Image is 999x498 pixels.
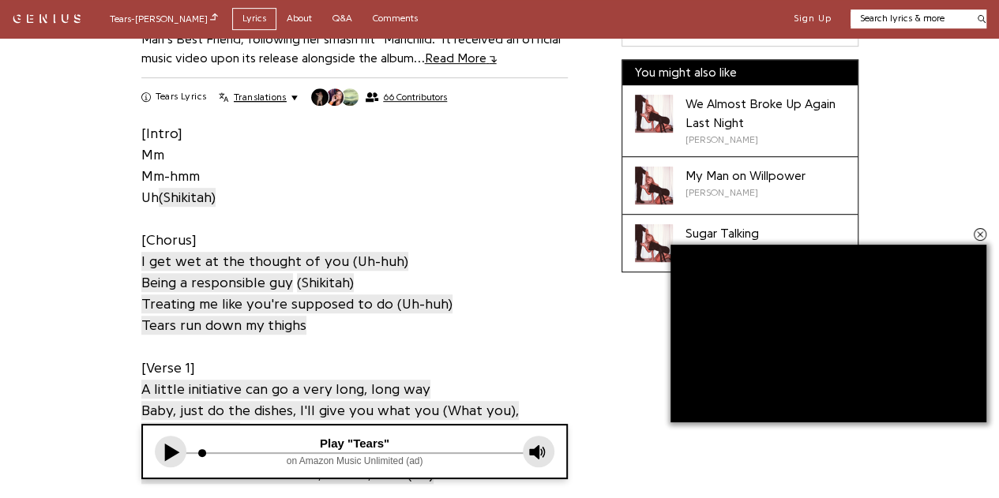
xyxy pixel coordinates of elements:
[141,380,519,441] span: A little initiative can go a very long, long way Baby, just do the dishes, I'll give you what you...
[794,13,832,25] button: Sign Up
[232,8,276,29] a: Lyrics
[635,224,673,262] div: Cover art for Sugar Talking by Sabrina Carpenter
[685,243,759,257] div: [PERSON_NAME]
[685,95,845,133] div: We Almost Broke Up Again Last Night
[635,95,673,133] div: Cover art for We Almost Broke Up Again Last Night by Sabrina Carpenter
[141,314,306,335] a: Tears run down my thighs
[141,14,561,65] a: “Tears” serves as the second single from [PERSON_NAME] seventh album, Man’s Best Friend, followin...
[362,8,428,29] a: Comments
[143,425,566,477] iframe: Tonefuse player
[635,167,673,204] div: Cover art for My Man on Willpower by Sabrina Carpenter
[156,91,207,103] h2: Tears Lyrics
[310,88,447,107] button: 66 Contributors
[141,250,408,293] a: I get wet at the thought of you (Uh-huh)Being a responsible guy
[685,133,845,147] div: [PERSON_NAME]
[141,294,453,313] span: Treating me like you're supposed to do (Uh-huh)
[851,12,968,25] input: Search lyrics & more
[622,215,858,271] a: Cover art for Sugar Talking by Sabrina CarpenterSugar Talking[PERSON_NAME]
[141,252,408,292] span: I get wet at the thought of you (Uh-huh) Being a responsible guy
[685,167,806,185] div: My Man on Willpower
[110,11,218,26] div: Tears - [PERSON_NAME]
[297,273,354,292] span: (Shikitah)
[425,52,497,65] span: Read More
[622,157,858,215] a: Cover art for My Man on Willpower by Sabrina CarpenterMy Man on Willpower[PERSON_NAME]
[685,185,806,200] div: [PERSON_NAME]
[685,224,759,243] div: Sugar Talking
[141,378,519,442] a: A little initiative can go a very long, long wayBaby, just do the dishes, I'll give you what you ...
[322,8,362,29] a: Q&A
[622,60,858,85] div: You might also like
[383,92,447,103] span: 66 Contributors
[276,8,322,29] a: About
[234,91,287,103] span: Translations
[297,271,354,293] a: (Shikitah)
[159,188,216,207] span: (Shikitah)
[141,293,453,314] a: Treating me like you're supposed to do (Uh-huh)
[219,91,297,103] button: Translations
[622,85,858,157] a: Cover art for We Almost Broke Up Again Last Night by Sabrina CarpenterWe Almost Broke Up Again La...
[141,316,306,335] span: Tears run down my thighs
[159,186,216,208] a: (Shikitah)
